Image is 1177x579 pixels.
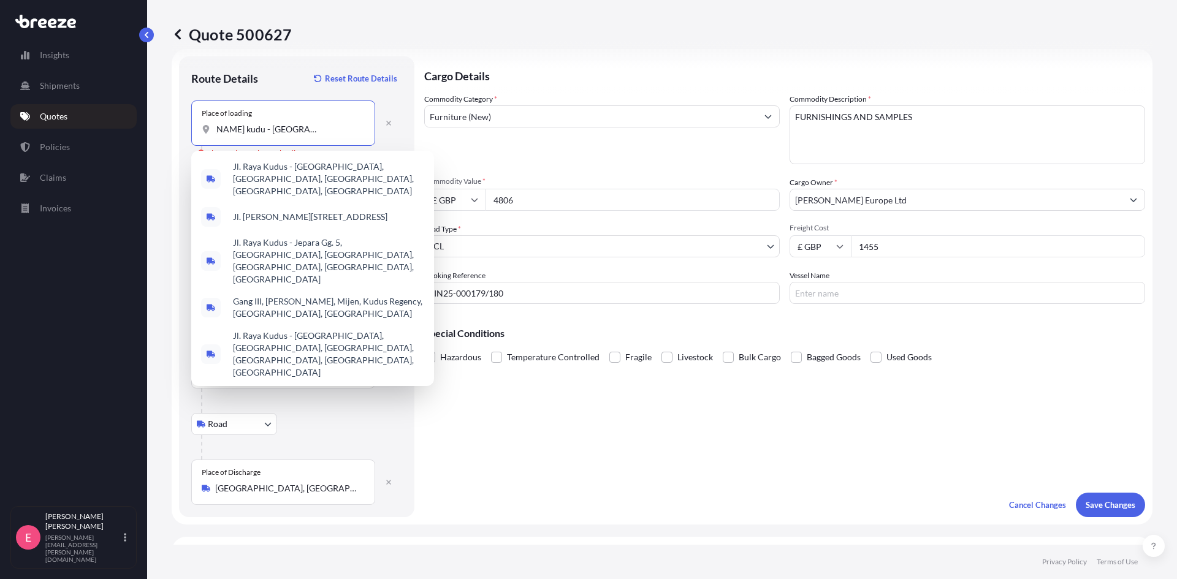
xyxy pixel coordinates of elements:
input: Enter name [790,282,1145,304]
button: Show suggestions [1122,189,1145,211]
span: Hazardous [440,348,481,366]
p: Policies [40,141,70,153]
span: Gang III, [PERSON_NAME], Mijen, Kudus Regency, [GEOGRAPHIC_DATA], [GEOGRAPHIC_DATA] [233,295,424,320]
div: Place of Discharge [202,467,261,477]
span: Used Goods [886,348,932,366]
p: Cancel Changes [1009,499,1066,511]
label: Commodity Description [790,93,871,105]
span: Bagged Goods [807,348,861,366]
label: Cargo Owner [790,176,837,189]
div: Show suggestions [191,151,434,386]
p: Quotes [40,110,67,123]
span: Freight Cost [790,223,1145,233]
p: [PERSON_NAME] [PERSON_NAME] [45,512,121,531]
p: Privacy Policy [1042,557,1087,567]
span: LCL [430,240,444,252]
p: Cargo Details [424,56,1145,93]
div: Place of loading [202,108,252,118]
p: Shipments [40,80,80,92]
p: Claims [40,172,66,184]
span: Load Type [424,223,461,235]
div: Please select a place of loading [197,147,303,159]
input: Full name [790,189,1122,211]
span: Bulk Cargo [739,348,781,366]
span: Temperature Controlled [507,348,600,366]
span: E [25,531,31,543]
span: Commodity Value [424,176,780,186]
p: Terms of Use [1097,557,1138,567]
span: Jl. Raya Kudus - [GEOGRAPHIC_DATA], [GEOGRAPHIC_DATA], [GEOGRAPHIC_DATA], [GEOGRAPHIC_DATA], [GEO... [233,330,424,379]
input: Place of Discharge [215,482,360,494]
input: Enter amount [851,235,1145,257]
span: Jl. [PERSON_NAME][STREET_ADDRESS] [233,211,387,223]
label: Commodity Category [424,93,497,105]
p: Save Changes [1086,499,1135,511]
p: Special Conditions [424,328,1145,338]
p: Insights [40,49,69,61]
span: Road [208,418,227,430]
span: Jl. Raya Kudus - Jepara Gg. 5, [GEOGRAPHIC_DATA], [GEOGRAPHIC_DATA], [GEOGRAPHIC_DATA], [GEOGRAPH... [233,237,424,286]
input: Place of loading [215,123,360,135]
label: Booking Reference [424,270,486,282]
p: Invoices [40,202,71,214]
p: Quote 500627 [172,25,292,44]
input: Type amount [486,189,780,211]
input: Select a commodity type [425,105,757,127]
input: Your internal reference [424,282,780,304]
button: Select transport [191,413,277,435]
span: Livestock [677,348,713,366]
p: [PERSON_NAME][EMAIL_ADDRESS][PERSON_NAME][DOMAIN_NAME] [45,534,121,563]
button: Show suggestions [757,105,779,127]
label: Vessel Name [790,270,829,282]
p: Route Details [191,71,258,86]
span: Jl. Raya Kudus - [GEOGRAPHIC_DATA], [GEOGRAPHIC_DATA], [GEOGRAPHIC_DATA], [GEOGRAPHIC_DATA], [GEO... [233,161,424,197]
p: Reset Route Details [325,72,397,85]
textarea: FURNISHINGS AND SAMPLES [790,105,1145,164]
span: Fragile [625,348,652,366]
